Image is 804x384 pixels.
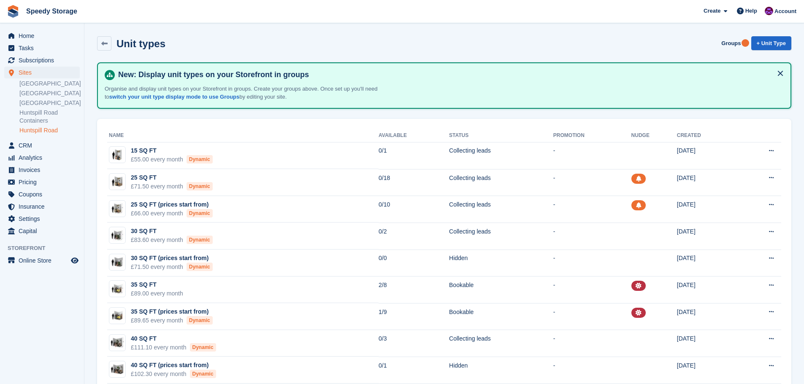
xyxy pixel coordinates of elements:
div: Dynamic [187,236,213,244]
div: 35 SQ FT [131,280,183,289]
div: £83.60 every month [131,236,213,244]
a: menu [4,201,80,212]
a: Preview store [70,255,80,266]
td: [DATE] [677,330,737,357]
span: Account [774,7,796,16]
a: menu [4,225,80,237]
div: £71.50 every month [131,263,213,271]
td: - [553,303,631,330]
a: menu [4,67,80,78]
img: 35-sqft-unit.jpg [109,283,125,295]
div: 30 SQ FT [131,227,213,236]
a: [GEOGRAPHIC_DATA] [19,89,80,97]
td: - [553,196,631,223]
span: Storefront [8,244,84,252]
td: Collecting leads [449,330,553,357]
td: Collecting leads [449,223,553,250]
a: menu [4,255,80,266]
td: [DATE] [677,277,737,303]
td: [DATE] [677,357,737,384]
span: Tasks [19,42,69,54]
span: Online Store [19,255,69,266]
td: - [553,169,631,196]
td: 0/2 [379,223,449,250]
th: Available [379,129,449,142]
div: Dynamic [190,370,216,378]
img: stora-icon-8386f47178a22dfd0bd8f6a31ec36ba5ce8667c1dd55bd0f319d3a0aa187defe.svg [7,5,19,18]
img: 30-sqft-unit.jpg [109,256,125,269]
span: Analytics [19,152,69,164]
td: [DATE] [677,169,737,196]
th: Nudge [631,129,677,142]
th: Name [107,129,379,142]
div: 40 SQ FT [131,334,216,343]
a: menu [4,30,80,42]
div: £66.00 every month [131,209,213,218]
div: £71.50 every month [131,182,213,191]
span: Create [704,7,720,15]
div: 15 SQ FT [131,146,213,155]
a: Huntspill Road Containers [19,109,80,125]
a: Groups [718,36,744,50]
div: £55.00 every month [131,155,213,164]
td: - [553,142,631,169]
a: menu [4,54,80,66]
span: Subscriptions [19,54,69,66]
td: [DATE] [677,142,737,169]
a: menu [4,213,80,225]
th: Promotion [553,129,631,142]
td: - [553,277,631,303]
div: 35 SQ FT (prices start from) [131,307,213,316]
a: Speedy Storage [23,4,81,18]
div: Dynamic [187,316,213,325]
td: [DATE] [677,223,737,250]
div: Tooltip anchor [742,39,749,47]
a: + Unit Type [751,36,791,50]
td: - [553,357,631,384]
span: Settings [19,213,69,225]
div: 25 SQ FT (prices start from) [131,200,213,209]
span: Coupons [19,188,69,200]
td: Collecting leads [449,142,553,169]
td: Bookable [449,277,553,303]
span: Insurance [19,201,69,212]
th: Created [677,129,737,142]
div: Dynamic [190,343,216,352]
span: Capital [19,225,69,237]
div: Dynamic [187,209,213,218]
span: Invoices [19,164,69,176]
div: £89.00 every month [131,289,183,298]
span: Home [19,30,69,42]
div: 40 SQ FT (prices start from) [131,361,216,370]
td: 2/8 [379,277,449,303]
div: 30 SQ FT (prices start from) [131,254,213,263]
div: £111.10 every month [131,343,216,352]
div: Dynamic [187,182,213,191]
div: 25 SQ FT [131,173,213,182]
span: Help [745,7,757,15]
div: £102.30 every month [131,370,216,379]
a: [GEOGRAPHIC_DATA] [19,99,80,107]
img: 25-sqft-unit.jpg [109,202,125,215]
td: 0/3 [379,330,449,357]
span: CRM [19,140,69,151]
img: 15-sqft-unit.jpg [109,149,125,161]
a: switch your unit type display mode to use Groups [109,94,239,100]
td: Hidden [449,357,553,384]
a: Huntspill Road [19,126,80,134]
span: Sites [19,67,69,78]
td: Hidden [449,250,553,277]
p: Organise and display unit types on your Storefront in groups. Create your groups above. Once set ... [105,85,400,101]
h4: New: Display unit types on your Storefront in groups [115,70,784,80]
img: Dan Jackson [765,7,773,15]
td: [DATE] [677,196,737,223]
td: 1/9 [379,303,449,330]
td: Collecting leads [449,169,553,196]
th: Status [449,129,553,142]
a: menu [4,152,80,164]
img: 35-sqft-unit.jpg [109,310,125,322]
td: 0/1 [379,357,449,384]
td: Collecting leads [449,196,553,223]
td: 0/1 [379,142,449,169]
img: 25-sqft-unit.jpg [109,176,125,188]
